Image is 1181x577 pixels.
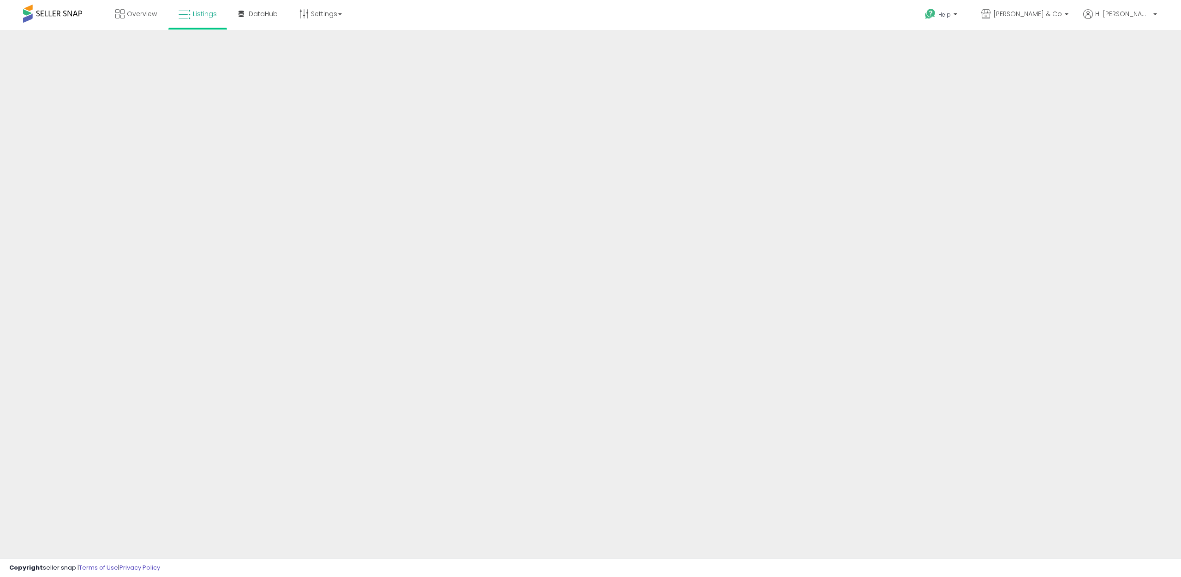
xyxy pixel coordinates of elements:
[1083,9,1157,30] a: Hi [PERSON_NAME]
[993,9,1062,18] span: [PERSON_NAME] & Co
[249,9,278,18] span: DataHub
[938,11,951,18] span: Help
[925,8,936,20] i: Get Help
[127,9,157,18] span: Overview
[918,1,966,30] a: Help
[1095,9,1151,18] span: Hi [PERSON_NAME]
[193,9,217,18] span: Listings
